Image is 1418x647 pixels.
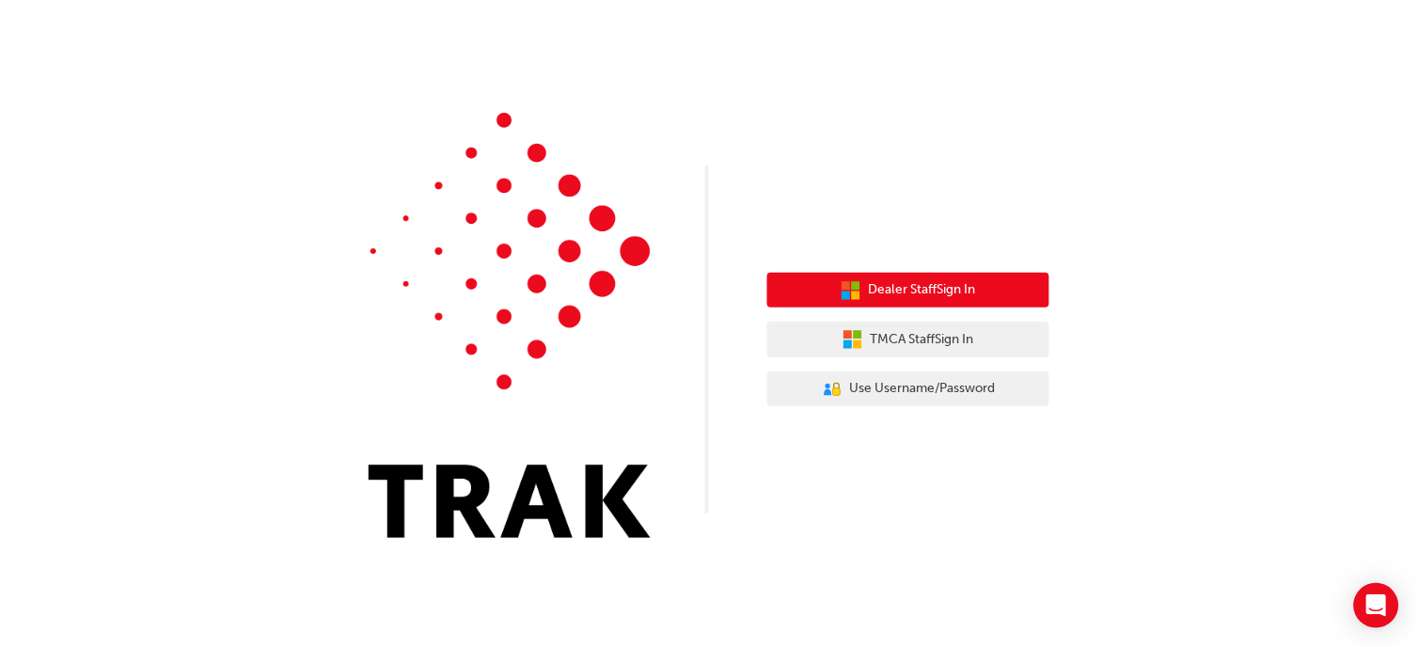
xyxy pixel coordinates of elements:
[850,378,996,400] span: Use Username/Password
[767,322,1049,357] button: TMCA StaffSign In
[869,279,976,301] span: Dealer Staff Sign In
[1354,583,1399,628] div: Open Intercom Messenger
[369,113,651,538] img: Trak
[767,371,1049,407] button: Use Username/Password
[871,329,974,351] span: TMCA Staff Sign In
[767,273,1049,308] button: Dealer StaffSign In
